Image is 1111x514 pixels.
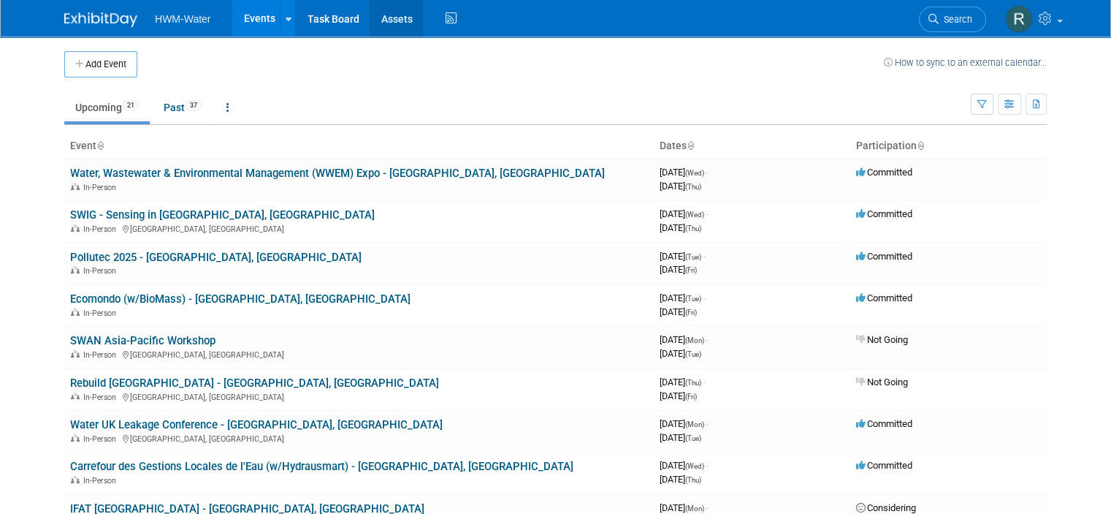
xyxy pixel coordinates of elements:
[856,167,912,178] span: Committed
[660,334,709,345] span: [DATE]
[83,434,121,444] span: In-Person
[703,377,706,388] span: -
[939,14,972,25] span: Search
[155,13,210,25] span: HWM-Water
[71,393,80,400] img: In-Person Event
[685,379,701,387] span: (Thu)
[685,253,701,261] span: (Tue)
[64,51,137,78] button: Add Event
[660,432,701,443] span: [DATE]
[660,292,706,303] span: [DATE]
[71,183,80,190] img: In-Person Event
[70,208,375,222] a: SWIG - Sensing in [GEOGRAPHIC_DATA], [GEOGRAPHIC_DATA]
[660,264,697,275] span: [DATE]
[64,94,150,121] a: Upcoming21
[71,266,80,273] img: In-Person Event
[856,460,912,471] span: Committed
[71,309,80,316] img: In-Person Event
[64,12,137,27] img: ExhibitDay
[856,377,908,388] span: Not Going
[70,348,648,360] div: [GEOGRAPHIC_DATA], [GEOGRAPHIC_DATA]
[685,266,697,274] span: (Fri)
[660,208,709,219] span: [DATE]
[83,224,121,234] span: In-Person
[660,418,709,429] span: [DATE]
[856,251,912,262] span: Committed
[70,432,648,444] div: [GEOGRAPHIC_DATA], [GEOGRAPHIC_DATA]
[884,57,1047,68] a: How to sync to an external calendar...
[856,502,916,513] span: Considering
[70,334,215,347] a: SWAN Asia-Pacific Workshop
[685,183,701,191] span: (Thu)
[1005,5,1033,33] img: Rhys Salkeld
[70,460,573,473] a: Carrefour des Gestions Locales de l'Eau (w/Hydrausmart) - [GEOGRAPHIC_DATA], [GEOGRAPHIC_DATA]
[83,183,121,192] span: In-Person
[703,251,706,262] span: -
[706,460,709,471] span: -
[706,208,709,219] span: -
[685,462,704,470] span: (Wed)
[70,390,648,402] div: [GEOGRAPHIC_DATA], [GEOGRAPHIC_DATA]
[70,222,648,234] div: [GEOGRAPHIC_DATA], [GEOGRAPHIC_DATA]
[856,418,912,429] span: Committed
[71,434,80,442] img: In-Person Event
[660,251,706,262] span: [DATE]
[685,420,704,428] span: (Mon)
[660,377,706,388] span: [DATE]
[83,350,121,360] span: In-Person
[685,169,704,177] span: (Wed)
[660,474,701,485] span: [DATE]
[186,100,202,111] span: 37
[685,224,701,233] span: (Thu)
[83,476,121,485] span: In-Person
[70,377,439,390] a: Rebuild [GEOGRAPHIC_DATA] - [GEOGRAPHIC_DATA], [GEOGRAPHIC_DATA]
[917,140,924,151] a: Sort by Participation Type
[685,295,701,303] span: (Tue)
[64,134,654,159] th: Event
[70,418,443,431] a: Water UK Leakage Conference - [GEOGRAPHIC_DATA], [GEOGRAPHIC_DATA]
[70,292,411,306] a: Ecomondo (w/BioMass) - [GEOGRAPHIC_DATA], [GEOGRAPHIC_DATA]
[706,502,709,513] span: -
[856,334,908,345] span: Not Going
[96,140,104,151] a: Sort by Event Name
[654,134,850,159] th: Dates
[850,134,1047,159] th: Participation
[685,309,697,317] span: (Fri)
[123,100,139,111] span: 21
[706,418,709,429] span: -
[660,181,701,192] span: [DATE]
[660,502,709,513] span: [DATE]
[660,390,697,401] span: [DATE]
[685,434,701,442] span: (Tue)
[660,167,709,178] span: [DATE]
[685,393,697,401] span: (Fri)
[706,334,709,345] span: -
[71,350,80,358] img: In-Person Event
[685,504,704,513] span: (Mon)
[687,140,694,151] a: Sort by Start Date
[71,224,80,232] img: In-Person Event
[660,222,701,233] span: [DATE]
[660,306,697,317] span: [DATE]
[83,309,121,318] span: In-Person
[660,348,701,359] span: [DATE]
[83,266,121,276] span: In-Person
[660,460,709,471] span: [DATE]
[919,7,986,32] a: Search
[685,476,701,484] span: (Thu)
[685,350,701,358] span: (Tue)
[71,476,80,483] img: In-Person Event
[856,208,912,219] span: Committed
[706,167,709,178] span: -
[70,251,362,264] a: Pollutec 2025 - [GEOGRAPHIC_DATA], [GEOGRAPHIC_DATA]
[153,94,213,121] a: Past37
[83,393,121,402] span: In-Person
[70,167,605,180] a: Water, Wastewater & Environmental Management (WWEM) Expo - [GEOGRAPHIC_DATA], [GEOGRAPHIC_DATA]
[703,292,706,303] span: -
[685,336,704,344] span: (Mon)
[856,292,912,303] span: Committed
[685,211,704,219] span: (Wed)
